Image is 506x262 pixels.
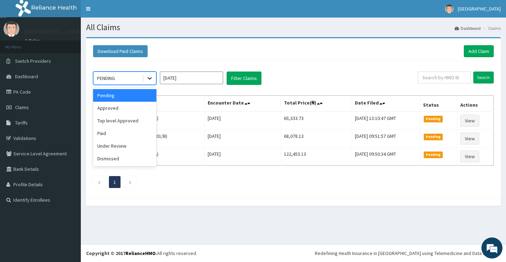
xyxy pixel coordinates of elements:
[464,45,494,57] a: Add Claim
[352,148,420,166] td: [DATE] 09:50:34 GMT
[129,179,132,185] a: Next page
[420,96,458,112] th: Status
[93,152,156,165] div: Dismissed
[97,75,115,82] div: PENDING
[352,96,420,112] th: Date Filed
[455,25,481,31] a: Dashboard
[205,112,281,130] td: [DATE]
[205,148,281,166] td: [DATE]
[458,6,501,12] span: [GEOGRAPHIC_DATA]
[93,102,156,114] div: Approved
[93,140,156,152] div: Under Review
[205,130,281,148] td: [DATE]
[460,133,479,145] a: View
[460,115,479,127] a: View
[93,45,148,57] button: Download Paid Claims
[93,114,156,127] div: Top level Approved
[227,72,261,85] button: Filter Claims
[205,96,281,112] th: Encounter Date
[15,104,29,110] span: Claims
[113,179,116,185] a: Page 1 is your current page
[15,58,51,64] span: Switch Providers
[281,148,352,166] td: 122,453.13
[15,73,38,80] span: Dashboard
[160,72,223,84] input: Select Month and Year
[281,112,352,130] td: 65,333.73
[315,250,501,257] div: Redefining Heath Insurance in [GEOGRAPHIC_DATA] using Telemedicine and Data Science!
[424,134,443,140] span: Pending
[460,150,479,162] a: View
[4,21,19,37] img: User Image
[81,244,506,262] footer: All rights reserved.
[418,72,471,83] input: Search by HMO ID
[86,23,501,32] h1: All Claims
[93,89,156,102] div: Pending
[15,120,28,126] span: Tariffs
[281,130,352,148] td: 68,078.13
[281,96,352,112] th: Total Price(₦)
[98,179,101,185] a: Previous page
[25,28,83,35] p: [GEOGRAPHIC_DATA]
[424,116,443,122] span: Pending
[352,130,420,148] td: [DATE] 09:51:57 GMT
[445,5,454,13] img: User Image
[424,152,443,158] span: Pending
[458,96,494,112] th: Actions
[86,250,157,256] strong: Copyright © 2017 .
[93,127,156,140] div: Paid
[125,250,156,256] a: RelianceHMO
[481,25,501,31] li: Claims
[352,112,420,130] td: [DATE] 13:10:47 GMT
[25,38,41,43] a: Online
[473,72,494,83] input: Search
